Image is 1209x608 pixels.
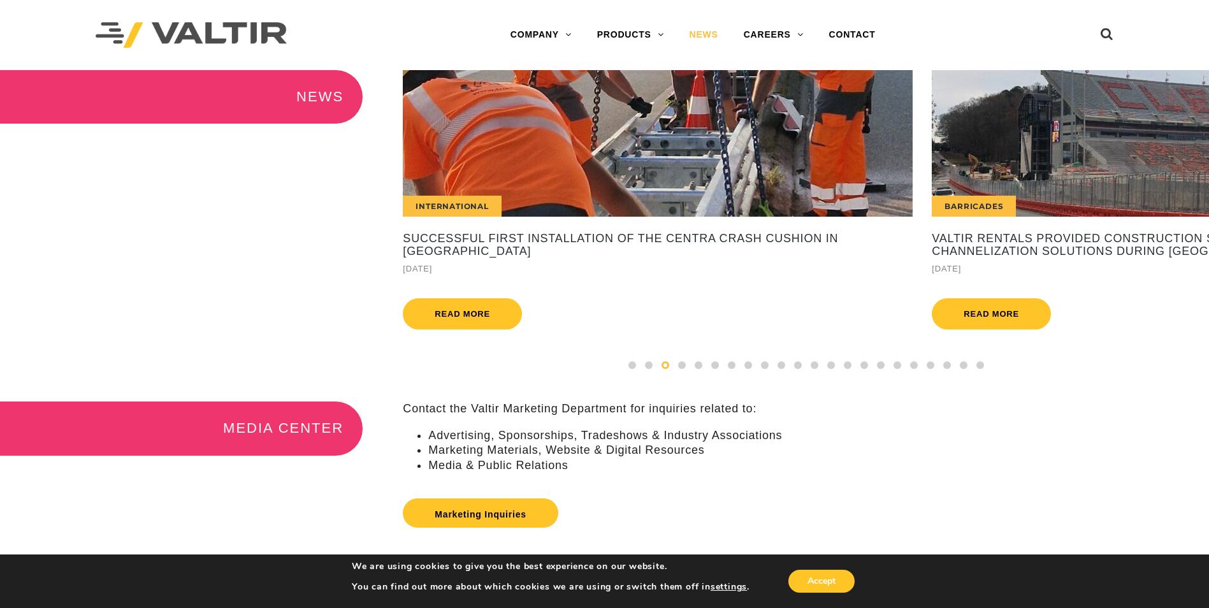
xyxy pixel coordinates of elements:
[932,298,1051,329] a: Read more
[428,443,1209,458] li: Marketing Materials, Website & Digital Resources
[932,196,1016,217] div: Barricades
[428,458,1209,473] li: Media & Public Relations
[403,298,522,329] a: Read more
[731,22,816,48] a: CAREERS
[403,402,1209,416] p: Contact the Valtir Marketing Department for inquiries related to:
[403,498,558,528] a: Marketing Inquiries
[352,561,749,572] p: We are using cookies to give you the best experience on our website.
[96,22,287,48] img: Valtir
[428,428,1209,443] li: Advertising, Sponsorships, Tradeshows & Industry Associations
[677,22,731,48] a: NEWS
[403,261,913,276] div: [DATE]
[816,22,888,48] a: CONTACT
[403,196,501,217] div: International
[788,570,855,593] button: Accept
[711,581,747,593] button: settings
[584,22,677,48] a: PRODUCTS
[403,233,913,258] a: Successful First Installation of the CENTRA Crash Cushion in [GEOGRAPHIC_DATA]
[498,22,584,48] a: COMPANY
[403,70,913,217] a: International
[352,581,749,593] p: You can find out more about which cookies we are using or switch them off in .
